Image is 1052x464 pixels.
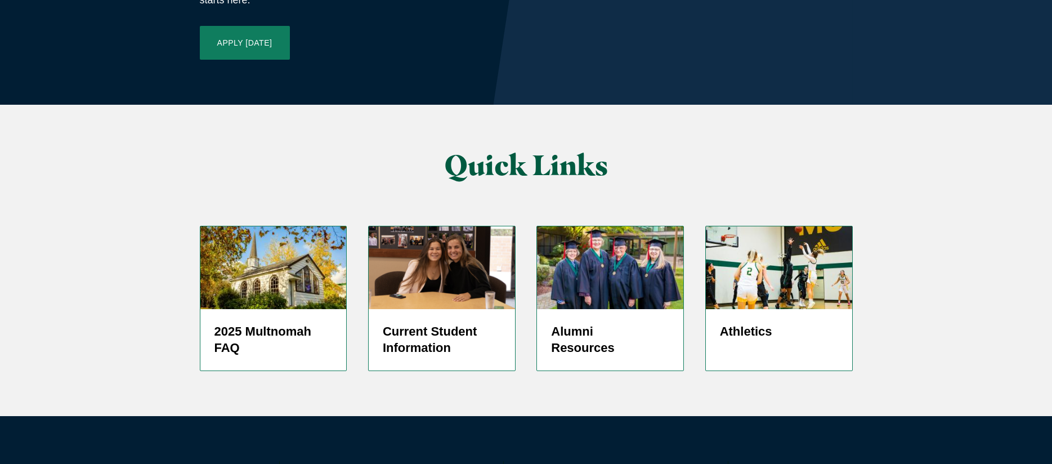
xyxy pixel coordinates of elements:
[383,323,501,357] h5: Current Student Information
[200,226,347,309] img: Prayer Chapel in Fall
[200,26,290,60] a: Apply [DATE]
[214,323,333,357] h5: 2025 Multnomah FAQ
[369,226,515,309] img: screenshot-2024-05-27-at-1.37.12-pm
[312,150,740,181] h2: Quick Links
[706,226,852,309] img: WBBALL_WEB
[551,323,669,357] h5: Alumni Resources
[368,226,516,371] a: screenshot-2024-05-27-at-1.37.12-pm Current Student Information
[705,226,853,371] a: Women's Basketball player shooting jump shot Athletics
[536,226,684,371] a: 50 Year Alumni 2019 Alumni Resources
[537,226,683,309] img: 50 Year Alumni 2019
[200,226,347,371] a: Prayer Chapel in Fall 2025 Multnomah FAQ
[720,323,838,340] h5: Athletics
